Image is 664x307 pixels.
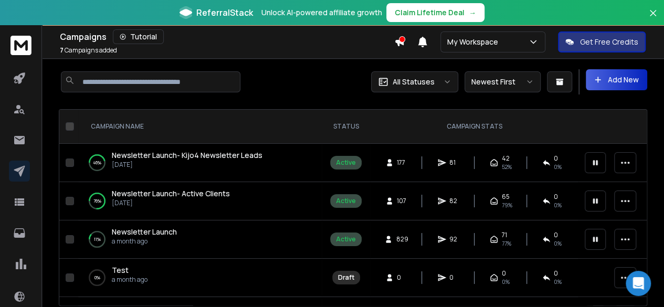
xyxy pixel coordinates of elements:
[501,154,509,163] span: 42
[501,239,511,248] span: 77 %
[646,6,660,31] button: Close banner
[554,239,562,248] span: 0 %
[60,46,64,55] span: 7
[338,273,354,282] div: Draft
[554,278,562,286] span: 0%
[554,154,558,163] span: 0
[112,161,262,169] p: [DATE]
[94,234,101,245] p: 11 %
[112,199,230,207] p: [DATE]
[449,158,460,167] span: 81
[336,235,356,244] div: Active
[112,150,262,161] a: Newsletter Launch- Kijo4 Newsletter Leads
[112,237,177,246] p: a month ago
[386,3,484,22] button: Claim Lifetime Deal→
[469,7,476,18] span: →
[336,197,356,205] div: Active
[370,110,578,144] th: CAMPAIGN STATS
[393,77,435,87] p: All Statuses
[554,193,558,201] span: 0
[554,231,558,239] span: 0
[112,265,129,275] span: Test
[447,37,502,47] p: My Workspace
[112,265,129,276] a: Test
[397,197,407,205] span: 107
[626,271,651,296] div: Open Intercom Messenger
[396,235,408,244] span: 829
[93,196,101,206] p: 76 %
[558,31,646,52] button: Get Free Credits
[78,110,322,144] th: CAMPAIGN NAME
[554,201,562,209] span: 0 %
[112,150,262,160] span: Newsletter Launch- Kijo4 Newsletter Leads
[113,29,164,44] button: Tutorial
[501,278,509,286] span: 0%
[501,201,512,209] span: 79 %
[261,7,382,18] p: Unlock AI-powered affiliate growth
[501,193,509,201] span: 65
[586,69,647,90] button: Add New
[112,188,230,199] a: Newsletter Launch- Active Clients
[449,235,460,244] span: 92
[554,269,558,278] span: 0
[112,276,147,284] p: a month ago
[449,273,460,282] span: 0
[78,220,322,259] td: 11%Newsletter Launcha month ago
[196,6,253,19] span: ReferralStack
[336,158,356,167] div: Active
[501,269,505,278] span: 0
[397,273,407,282] span: 0
[60,29,394,44] div: Campaigns
[112,227,177,237] a: Newsletter Launch
[93,157,101,168] p: 46 %
[78,259,322,297] td: 0%Testa month ago
[78,182,322,220] td: 76%Newsletter Launch- Active Clients[DATE]
[501,231,507,239] span: 71
[94,272,100,283] p: 0 %
[78,144,322,182] td: 46%Newsletter Launch- Kijo4 Newsletter Leads[DATE]
[554,163,562,171] span: 0 %
[60,46,117,55] p: Campaigns added
[322,110,370,144] th: STATUS
[397,158,407,167] span: 177
[501,163,511,171] span: 52 %
[465,71,541,92] button: Newest First
[580,37,638,47] p: Get Free Credits
[449,197,460,205] span: 82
